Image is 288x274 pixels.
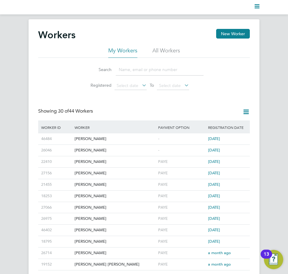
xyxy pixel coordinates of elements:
div: [PERSON_NAME] [73,156,157,167]
div: [PERSON_NAME] [73,191,157,202]
span: [DATE] [208,148,220,153]
div: 13 [264,254,269,262]
div: [PERSON_NAME] [PERSON_NAME] [73,259,157,270]
label: Search [84,67,112,72]
div: PAYE [157,259,207,270]
div: 46402 [40,225,73,236]
div: [PERSON_NAME] [73,145,157,156]
a: 21455[PERSON_NAME]PAYE[DATE] [40,179,248,184]
li: All Workers [152,47,180,58]
div: [PERSON_NAME] [73,213,157,224]
span: Select date [159,83,181,88]
div: [PERSON_NAME] [73,168,157,179]
div: PAYE [157,202,207,213]
div: PAYE [157,213,207,224]
button: Open Resource Center, 13 new notifications [264,250,283,269]
span: a month ago [208,262,231,267]
div: Worker ID [40,120,73,134]
div: 19152 [40,259,73,270]
a: 27156[PERSON_NAME]PAYE[DATE] [40,167,248,173]
span: Select date [117,83,138,88]
a: 26714[PERSON_NAME]PAYEa month ago [40,247,248,252]
div: PAYE [157,236,207,247]
a: 46402[PERSON_NAME]PAYE[DATE] [40,224,248,229]
div: Registration Date [207,120,248,134]
div: [PERSON_NAME] [73,248,157,259]
span: [DATE] [208,193,220,198]
div: 27066 [40,202,73,213]
span: 44 Workers [58,108,93,114]
div: [PERSON_NAME] [73,225,157,236]
button: New Worker [216,29,250,39]
div: 46484 [40,133,73,145]
a: 19152[PERSON_NAME] [PERSON_NAME]PAYEa month ago [40,259,248,264]
div: PAYE [157,191,207,202]
div: PAYE [157,179,207,190]
div: PAYE [157,156,207,167]
div: 26714 [40,248,73,259]
div: [PERSON_NAME] [73,179,157,190]
div: Worker [73,120,157,134]
a: 26046[PERSON_NAME]-[DATE] [40,145,248,150]
input: Name, email or phone number [116,64,204,76]
span: 30 of [58,108,69,114]
div: Payment Option [157,120,207,134]
div: [PERSON_NAME] [73,133,157,145]
div: - [157,145,207,156]
div: 18253 [40,191,73,202]
div: PAYE [157,225,207,236]
div: 26975 [40,213,73,224]
div: 22410 [40,156,73,167]
label: Registered [84,83,112,88]
span: [DATE] [208,205,220,210]
span: [DATE] [208,159,220,164]
div: PAYE [157,248,207,259]
div: 18795 [40,236,73,247]
h2: Workers [38,29,75,41]
a: 27066[PERSON_NAME]PAYE[DATE] [40,202,248,207]
div: [PERSON_NAME] [73,202,157,213]
a: 46484[PERSON_NAME]-[DATE] [40,133,248,138]
div: 21455 [40,179,73,190]
span: [DATE] [208,227,220,232]
span: [DATE] [208,170,220,176]
div: PAYE [157,168,207,179]
div: 26046 [40,145,73,156]
span: To [148,81,156,89]
a: 22410[PERSON_NAME]PAYE[DATE] [40,156,248,161]
span: a month ago [208,250,231,255]
a: 18795[PERSON_NAME]PAYE[DATE] [40,236,248,241]
div: - [157,133,207,145]
a: 18253[PERSON_NAME]PAYE[DATE] [40,190,248,195]
div: Showing [38,108,94,114]
div: 27156 [40,168,73,179]
span: [DATE] [208,216,220,221]
span: [DATE] [208,239,220,244]
span: [DATE] [208,182,220,187]
a: 26975[PERSON_NAME]PAYE[DATE] [40,213,248,218]
span: [DATE] [208,136,220,141]
li: My Workers [108,47,137,58]
div: [PERSON_NAME] [73,236,157,247]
